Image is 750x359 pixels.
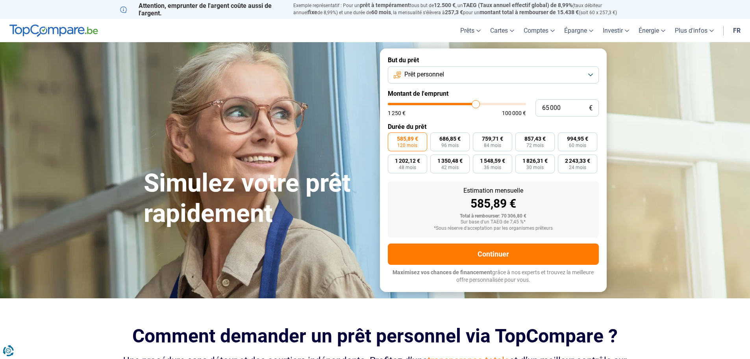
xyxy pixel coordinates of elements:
div: Total à rembourser: 70 306,80 € [394,214,593,219]
div: Estimation mensuelle [394,188,593,194]
span: 60 mois [569,143,586,148]
span: montant total à rembourser de 15.438 € [480,9,579,15]
span: 1 548,59 € [480,158,505,164]
span: 686,85 € [439,136,461,141]
a: Prêts [456,19,485,42]
p: Exemple représentatif : Pour un tous but de , un (taux débiteur annuel de 8,99%) et une durée de ... [293,2,630,16]
span: Maximisez vos chances de financement [393,269,492,275]
span: 12.500 € [434,2,456,8]
span: 994,95 € [567,136,588,141]
p: Attention, emprunter de l'argent coûte aussi de l'argent. [120,2,284,17]
div: *Sous réserve d'acceptation par les organismes prêteurs [394,226,593,231]
a: Plus d'infos [670,19,719,42]
span: TAEG (Taux annuel effectif global) de 8,99% [463,2,572,8]
button: Continuer [388,244,599,265]
a: Cartes [485,19,519,42]
label: But du prêt [388,56,599,64]
div: 585,89 € [394,198,593,210]
span: 42 mois [441,165,459,170]
a: Comptes [519,19,559,42]
span: 120 mois [397,143,417,148]
span: 857,43 € [524,136,546,141]
span: 1 250 € [388,110,406,116]
span: 1 202,12 € [395,158,420,164]
p: grâce à nos experts et trouvez la meilleure offre personnalisée pour vous. [388,269,599,284]
span: 24 mois [569,165,586,170]
span: 36 mois [484,165,501,170]
span: fixe [308,9,317,15]
span: 100 000 € [502,110,526,116]
span: 2 243,33 € [565,158,590,164]
a: Énergie [634,19,670,42]
a: Investir [598,19,634,42]
span: 48 mois [399,165,416,170]
span: 60 mois [371,9,391,15]
button: Prêt personnel [388,66,599,84]
span: Prêt personnel [404,70,444,79]
h2: Comment demander un prêt personnel via TopCompare ? [120,325,630,347]
span: 72 mois [526,143,544,148]
a: Épargne [559,19,598,42]
span: 257,3 € [445,9,463,15]
a: fr [728,19,745,42]
div: Sur base d'un TAEG de 7,45 %* [394,219,593,225]
span: 585,89 € [397,136,418,141]
span: 84 mois [484,143,501,148]
span: 1 350,48 € [437,158,463,164]
span: 30 mois [526,165,544,170]
label: Montant de l'emprunt [388,90,599,97]
img: TopCompare [9,24,98,37]
h1: Simulez votre prêt rapidement [144,168,370,229]
span: prêt à tempérament [360,2,410,8]
span: 96 mois [441,143,459,148]
span: € [589,105,593,112]
span: 759,71 € [482,136,503,141]
span: 1 826,31 € [522,158,548,164]
label: Durée du prêt [388,123,599,130]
